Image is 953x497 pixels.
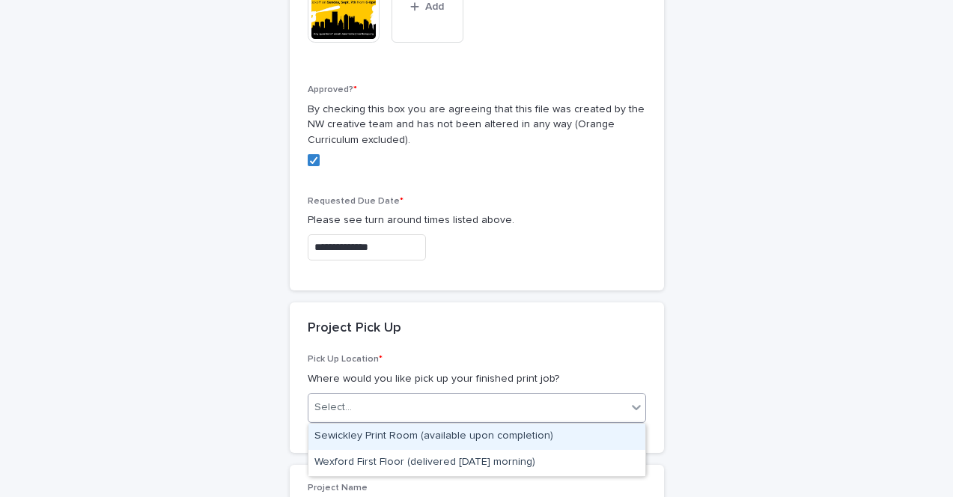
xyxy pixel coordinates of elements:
p: By checking this box you are agreeing that this file was created by the NW creative team and has ... [308,102,646,148]
div: Sewickley Print Room (available upon completion) [308,424,645,450]
span: Approved? [308,85,357,94]
div: Select... [314,400,352,415]
span: Pick Up Location [308,355,383,364]
p: Please see turn around times listed above. [308,213,646,228]
span: Project Name [308,484,368,493]
h2: Project Pick Up [308,320,401,337]
p: Where would you like pick up your finished print job? [308,371,646,387]
div: Wexford First Floor (delivered Wednesday morning) [308,450,645,476]
span: Requested Due Date [308,197,404,206]
span: Add [425,1,444,12]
